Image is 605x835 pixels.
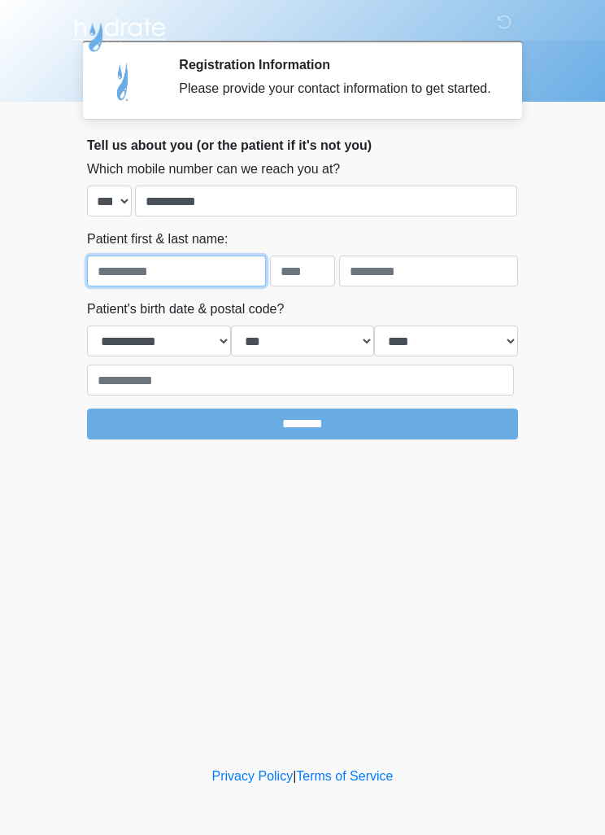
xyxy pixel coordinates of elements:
img: Agent Avatar [99,57,148,106]
label: Patient's birth date & postal code? [87,299,284,319]
a: Privacy Policy [212,769,294,783]
label: Patient first & last name: [87,230,228,249]
h2: Tell us about you (or the patient if it's not you) [87,138,518,153]
img: Hydrate IV Bar - Chandler Logo [71,12,168,53]
a: Terms of Service [296,769,393,783]
div: Please provide your contact information to get started. [179,79,494,98]
label: Which mobile number can we reach you at? [87,160,340,179]
a: | [293,769,296,783]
